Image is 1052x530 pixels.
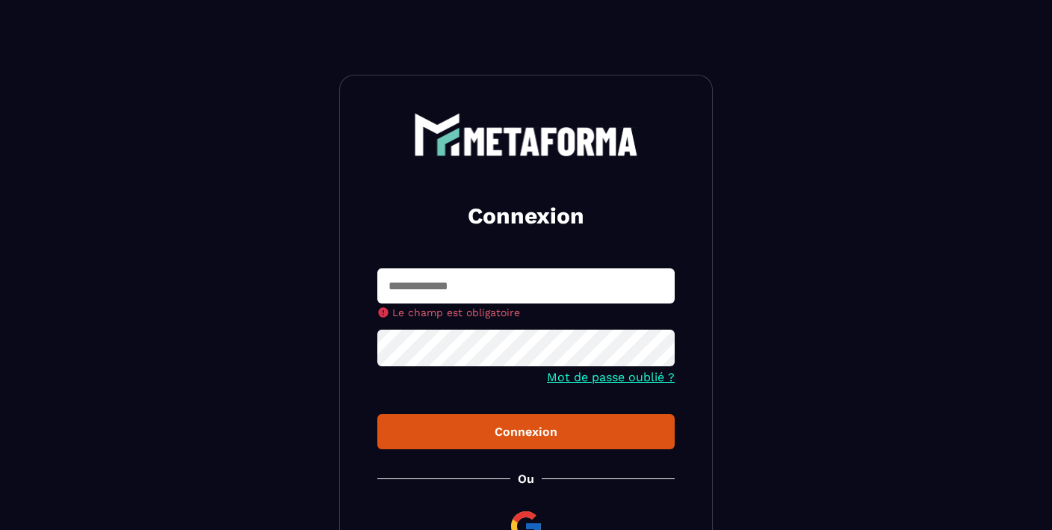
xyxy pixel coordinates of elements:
a: Mot de passe oublié ? [547,370,675,384]
a: logo [377,113,675,156]
h2: Connexion [395,201,657,231]
button: Connexion [377,414,675,449]
div: Connexion [389,425,663,439]
p: Ou [518,472,534,486]
img: logo [414,113,638,156]
span: Le champ est obligatoire [392,306,520,318]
